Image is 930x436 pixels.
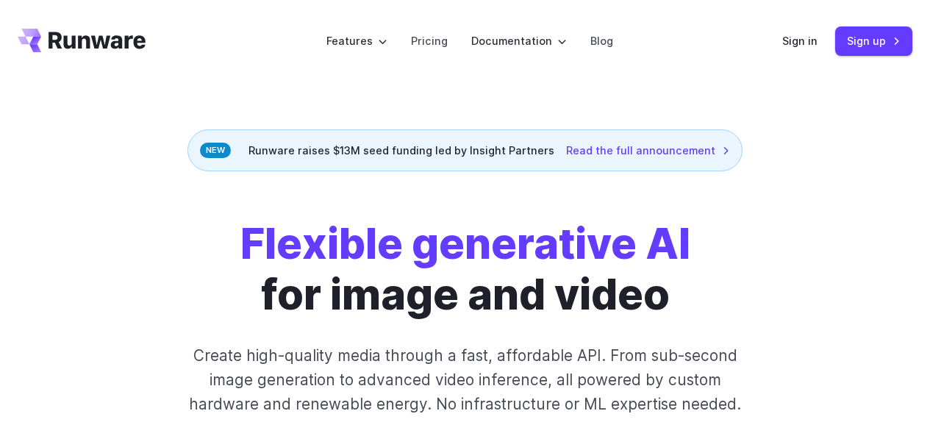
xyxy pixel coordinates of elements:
[187,129,743,171] div: Runware raises $13M seed funding led by Insight Partners
[471,32,567,49] label: Documentation
[326,32,387,49] label: Features
[240,218,690,269] strong: Flexible generative AI
[835,26,912,55] a: Sign up
[590,32,613,49] a: Blog
[179,343,751,417] p: Create high-quality media through a fast, affordable API. From sub-second image generation to adv...
[566,142,730,159] a: Read the full announcement
[240,218,690,320] h1: for image and video
[411,32,448,49] a: Pricing
[782,32,818,49] a: Sign in
[18,29,146,52] a: Go to /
